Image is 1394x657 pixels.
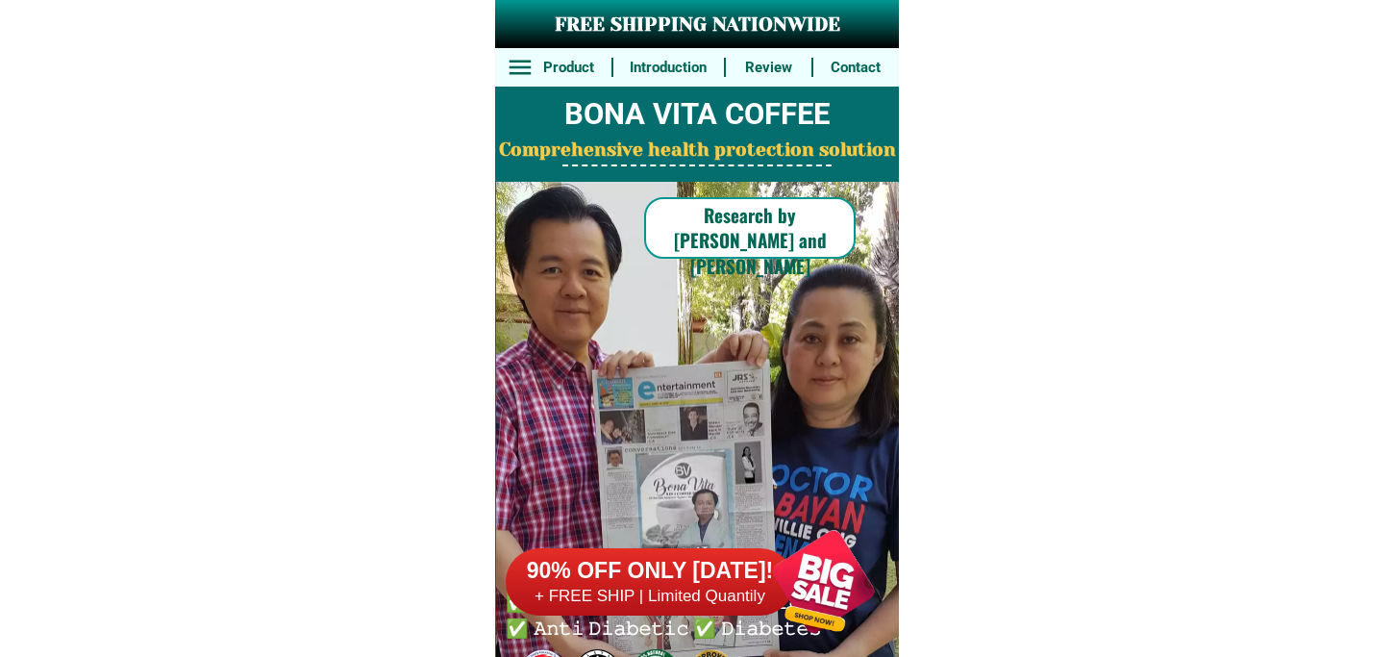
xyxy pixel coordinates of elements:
h2: Comprehensive health protection solution [495,137,899,164]
h3: FREE SHIPPING NATIONWIDE [495,11,899,39]
h6: Review [735,57,801,79]
h6: + FREE SHIP | Limited Quantily [506,586,794,607]
h6: Product [536,57,602,79]
h2: BONA VITA COFFEE [495,92,899,138]
h6: 90% OFF ONLY [DATE]! [506,557,794,586]
h6: Contact [823,57,888,79]
h6: Introduction [624,57,713,79]
h6: Research by [PERSON_NAME] and [PERSON_NAME] [644,202,856,279]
